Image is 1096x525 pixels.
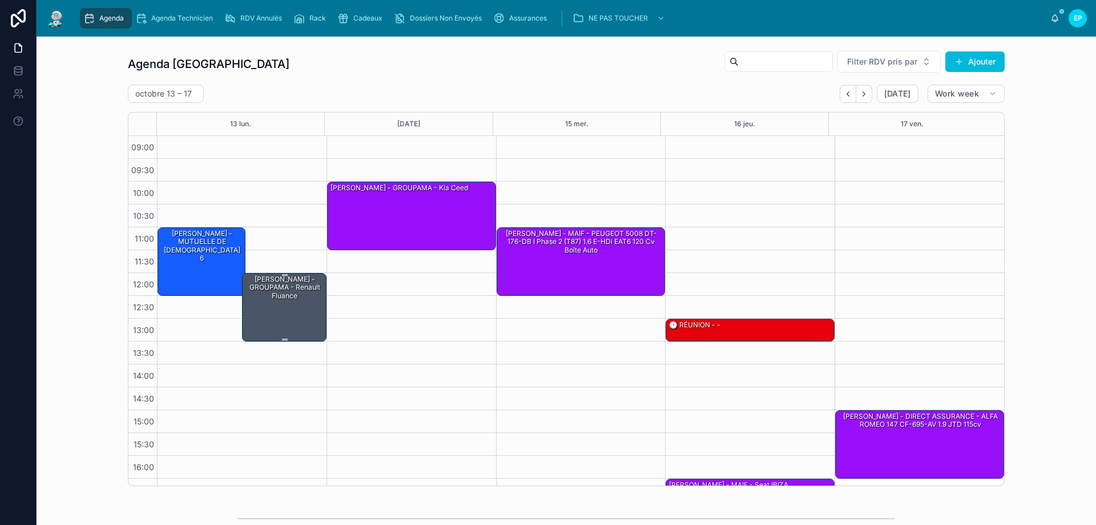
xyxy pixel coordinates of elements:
span: Filter RDV pris par [847,56,917,67]
span: 11:30 [132,257,157,266]
div: [PERSON_NAME] - MUTUELLE DE [DEMOGRAPHIC_DATA] 6 [158,228,245,295]
div: [PERSON_NAME] - MUTUELLE DE [DEMOGRAPHIC_DATA] 6 [160,229,244,264]
a: Assurances [490,8,555,29]
span: Cadeaux [353,14,382,23]
div: [PERSON_NAME] - DIRECT ASSURANCE - ALFA ROMEO 147 CF-695-AV 1.9 JTD 115cv [836,411,1004,478]
div: 🕒 RÉUNION - - [668,320,722,330]
img: App logo [46,9,66,27]
span: 12:00 [130,279,157,289]
span: EP [1074,14,1082,23]
button: [DATE] [397,113,420,135]
button: 13 lun. [230,113,251,135]
span: 15:00 [131,416,157,426]
a: Agenda [80,8,132,29]
div: [PERSON_NAME] - GROUPAMA - Kia ceed [329,183,469,193]
span: 13:30 [130,348,157,358]
div: [PERSON_NAME] - MAIF - Seat IBIZA [668,480,789,490]
span: Dossiers Non Envoyés [410,14,482,23]
span: [DATE] [884,89,911,99]
a: NE PAS TOUCHER [569,8,671,29]
span: 09:30 [128,165,157,175]
span: Agenda Technicien [151,14,213,23]
a: Rack [290,8,334,29]
div: [PERSON_NAME] - DIRECT ASSURANCE - ALFA ROMEO 147 CF-695-AV 1.9 JTD 115cv [837,411,1003,430]
div: [PERSON_NAME] - GROUPAMA - Renault fluance [243,274,326,341]
div: [PERSON_NAME] - MAIF - PEUGEOT 5008 DT-176-DB I Phase 2 (T87) 1.6 e-HDi EAT6 120 cv Boîte auto [499,229,664,255]
h2: octobre 13 – 17 [135,88,192,99]
a: Agenda Technicien [132,8,221,29]
a: RDV Annulés [221,8,290,29]
button: 15 mer. [565,113,589,135]
span: 11:00 [132,234,157,243]
span: 14:00 [130,371,157,380]
span: Agenda [99,14,124,23]
span: RDV Annulés [240,14,282,23]
span: Work week [935,89,979,99]
button: Next [856,85,872,103]
div: [PERSON_NAME] - GROUPAMA - Renault fluance [244,274,325,301]
span: 16:30 [130,485,157,495]
span: NE PAS TOUCHER [589,14,648,23]
button: Select Button [837,51,941,73]
span: 10:30 [130,211,157,221]
span: 13:00 [130,325,157,335]
button: [DATE] [877,85,918,103]
button: Back [840,85,856,103]
div: [PERSON_NAME] - GROUPAMA - Kia ceed [328,182,495,250]
span: 16:00 [130,462,157,472]
button: Work week [928,85,1005,103]
a: Cadeaux [334,8,390,29]
button: Ajouter [945,51,1005,72]
span: 15:30 [131,439,157,449]
span: 10:00 [130,188,157,198]
span: 09:00 [128,142,157,152]
span: 12:30 [130,302,157,312]
span: Assurances [509,14,547,23]
div: scrollable content [75,6,1050,31]
span: Rack [309,14,326,23]
button: 16 jeu. [734,113,755,135]
button: 17 ven. [901,113,924,135]
span: 14:30 [130,394,157,403]
a: Dossiers Non Envoyés [390,8,490,29]
div: 🕒 RÉUNION - - [666,319,834,341]
div: [PERSON_NAME] - MAIF - PEUGEOT 5008 DT-176-DB I Phase 2 (T87) 1.6 e-HDi EAT6 120 cv Boîte auto [497,228,665,295]
h1: Agenda [GEOGRAPHIC_DATA] [128,56,289,72]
